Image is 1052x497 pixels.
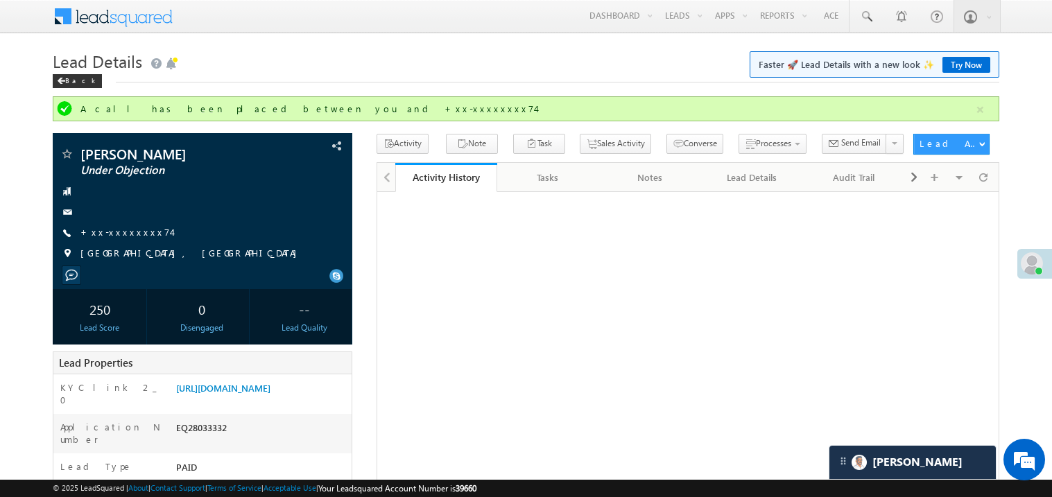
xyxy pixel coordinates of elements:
div: Tasks [508,169,587,186]
div: Lead Quality [261,322,348,334]
img: carter-drag [838,455,849,467]
span: Your Leadsquared Account Number is [318,483,476,494]
button: Converse [666,134,723,154]
div: Lead Details [712,169,791,186]
div: Back [53,74,102,88]
button: Activity [377,134,429,154]
span: Send Email [841,137,881,149]
div: Disengaged [158,322,245,334]
div: Lead Actions [920,137,978,150]
img: Carter [852,455,867,470]
div: Activity History [406,171,487,184]
a: Try Now [942,57,990,73]
a: Acceptable Use [264,483,316,492]
a: Activity History [395,163,497,192]
span: Processes [756,138,791,148]
label: KYC link 2_0 [60,381,162,406]
a: Lead Details [701,163,803,192]
span: Faster 🚀 Lead Details with a new look ✨ [759,58,990,71]
button: Lead Actions [913,134,990,155]
span: [GEOGRAPHIC_DATA], [GEOGRAPHIC_DATA] [80,247,304,261]
span: [PERSON_NAME] [80,147,266,161]
div: A call has been placed between you and +xx-xxxxxxxx74 [80,103,974,115]
a: Audit Trail [803,163,905,192]
div: 250 [56,296,144,322]
label: Application Number [60,421,162,446]
div: Audit Trail [814,169,893,186]
a: [URL][DOMAIN_NAME] [176,382,270,394]
a: About [128,483,148,492]
button: Sales Activity [580,134,651,154]
button: Processes [739,134,807,154]
a: Terms of Service [207,483,261,492]
label: Lead Type [60,460,132,473]
div: 0 [158,296,245,322]
span: Under Objection [80,164,266,177]
a: Tasks [497,163,599,192]
a: +xx-xxxxxxxx74 [80,226,171,238]
a: Contact Support [150,483,205,492]
div: EQ28033332 [173,421,352,440]
button: Task [513,134,565,154]
div: -- [261,296,348,322]
button: Note [446,134,498,154]
span: © 2025 LeadSquared | | | | | [53,482,476,495]
button: Send Email [822,134,887,154]
div: PAID [173,460,352,480]
span: Lead Properties [59,356,132,369]
a: Notes [599,163,701,192]
div: Notes [610,169,689,186]
span: 39660 [456,483,476,494]
a: Back [53,73,109,85]
span: Lead Details [53,50,142,72]
span: Carter [872,455,963,469]
div: carter-dragCarter[PERSON_NAME] [829,445,997,480]
div: Lead Score [56,322,144,334]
